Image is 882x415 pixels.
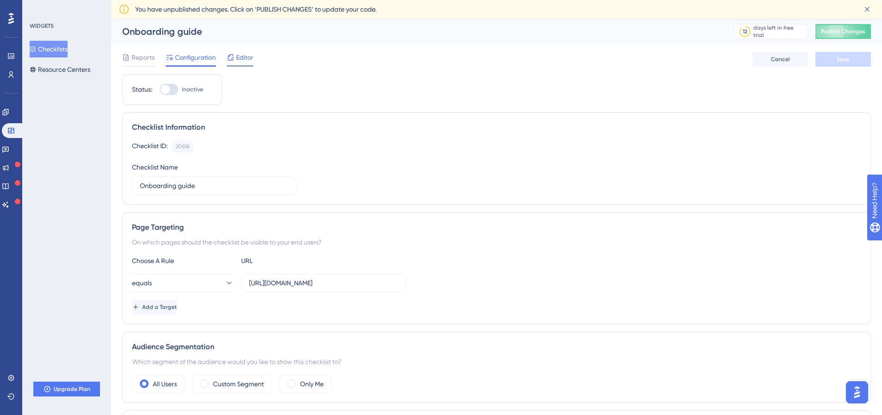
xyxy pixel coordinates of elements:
button: Cancel [752,52,808,67]
iframe: UserGuiding AI Assistant Launcher [843,378,871,406]
button: Resource Centers [30,61,90,78]
button: Checklists [30,41,68,57]
div: Checklist Information [132,122,861,133]
span: Inactive [182,86,203,93]
span: Save [837,56,850,63]
div: Which segment of the audience would you like to show this checklist to? [132,356,861,367]
div: Status: [132,84,152,95]
span: Reports [131,52,155,63]
span: Editor [236,52,253,63]
span: Upgrade Plan [54,385,90,393]
button: Save [815,52,871,67]
div: URL [241,255,343,266]
div: Choose A Rule [132,255,234,266]
span: Cancel [771,56,790,63]
input: yourwebsite.com/path [249,278,398,288]
input: Type your Checklist name [140,181,289,191]
div: Page Targeting [132,222,861,233]
span: Configuration [175,52,216,63]
div: On which pages should the checklist be visible to your end users? [132,237,861,248]
span: Need Help? [22,2,58,13]
label: Only Me [300,378,324,390]
button: Publish Changes [815,24,871,39]
div: Checklist Name [132,162,178,173]
div: 12 [743,28,747,35]
span: Publish Changes [821,28,865,35]
span: equals [132,277,152,289]
div: days left in free trial [753,24,805,39]
button: Add a Target [132,300,177,314]
div: Checklist ID: [132,140,168,152]
label: Custom Segment [213,378,264,390]
span: You have unpublished changes. Click on ‘PUBLISH CHANGES’ to update your code. [135,4,376,15]
div: 20616 [175,143,189,150]
span: Add a Target [142,303,177,311]
div: WIDGETS [30,22,54,30]
label: All Users [153,378,177,390]
button: equals [132,274,234,292]
div: Audience Segmentation [132,341,861,352]
button: Upgrade Plan [33,382,100,396]
div: Onboarding guide [122,25,711,38]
